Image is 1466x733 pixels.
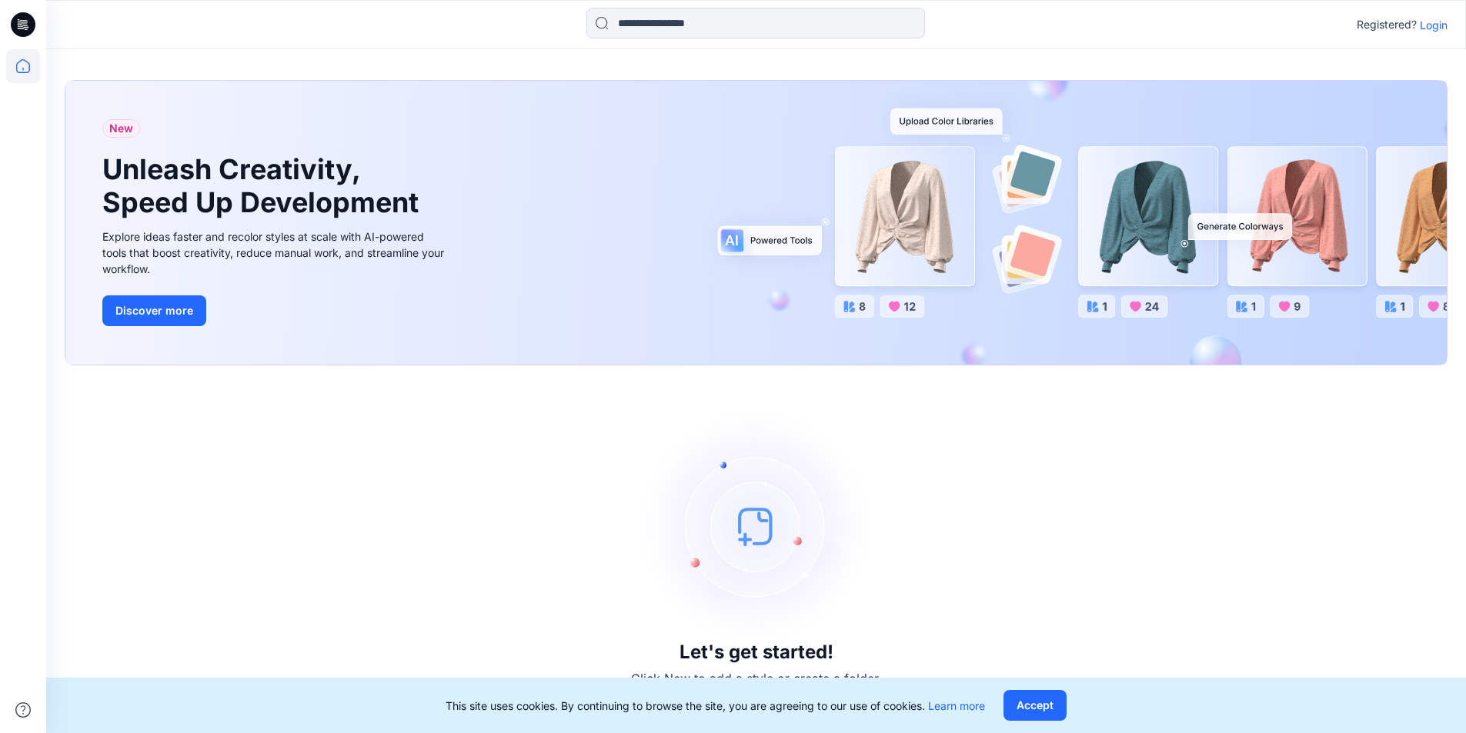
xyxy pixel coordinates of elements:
div: Explore ideas faster and recolor styles at scale with AI-powered tools that boost creativity, red... [102,228,449,277]
a: Learn more [928,699,985,712]
p: Click New to add a style or create a folder. [631,669,882,688]
img: empty-state-image.svg [641,411,872,641]
h3: Let's get started! [680,641,833,663]
button: Accept [1003,690,1067,721]
p: Registered? [1357,15,1417,34]
h1: Unleash Creativity, Speed Up Development [102,153,426,219]
p: This site uses cookies. By continuing to browse the site, you are agreeing to our use of cookies. [446,698,985,714]
span: New [109,119,133,138]
button: Discover more [102,295,206,326]
a: Discover more [102,295,449,326]
p: Login [1420,17,1448,33]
